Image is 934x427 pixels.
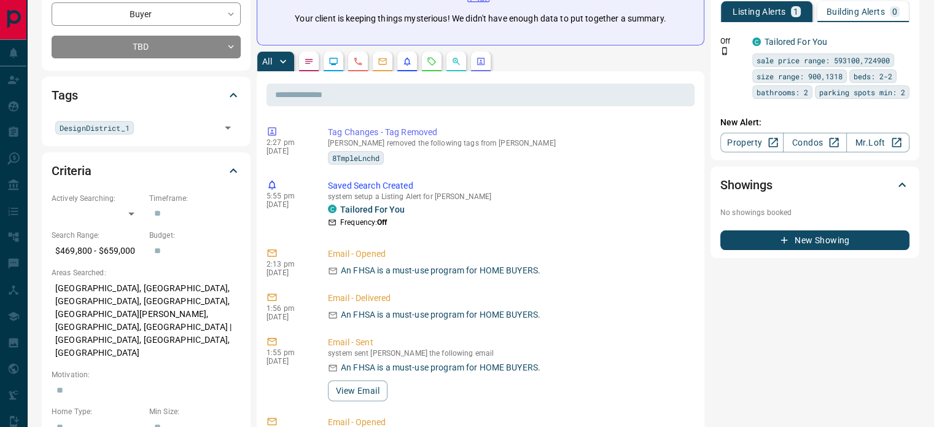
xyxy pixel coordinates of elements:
div: condos.ca [328,205,337,213]
p: 5:55 pm [267,192,309,200]
p: Email - Sent [328,336,690,349]
button: View Email [328,380,387,401]
h2: Criteria [52,161,91,181]
span: parking spots min: 2 [819,86,905,98]
a: Mr.Loft [846,133,909,152]
p: 2:13 pm [267,260,309,268]
div: condos.ca [752,37,761,46]
p: Timeframe: [149,193,241,204]
p: An FHSA is a must-use program for HOME BUYERS. [341,308,540,321]
svg: Push Notification Only [720,47,729,55]
p: An FHSA is a must-use program for HOME BUYERS. [341,264,540,277]
span: 8TmpleLnchd [332,152,379,164]
p: system setup a Listing Alert for [PERSON_NAME] [328,192,690,201]
span: size range: 900,1318 [757,70,843,82]
p: [PERSON_NAME] removed the following tags from [PERSON_NAME] [328,139,690,147]
svg: Notes [304,57,314,66]
p: [DATE] [267,147,309,155]
p: [DATE] [267,313,309,321]
svg: Emails [378,57,387,66]
p: $469,800 - $659,000 [52,241,143,261]
a: Tailored For You [340,205,405,214]
p: system sent [PERSON_NAME] the following email [328,349,690,358]
div: Tags [52,80,241,110]
p: New Alert: [720,116,909,129]
svg: Agent Actions [476,57,486,66]
strong: Off [377,218,387,227]
p: [DATE] [267,268,309,277]
h2: Tags [52,85,77,105]
a: Property [720,133,784,152]
div: Showings [720,170,909,200]
svg: Lead Browsing Activity [329,57,338,66]
p: 1:56 pm [267,304,309,313]
p: Building Alerts [827,7,885,16]
button: Open [219,119,236,136]
p: Off [720,36,745,47]
p: [DATE] [267,357,309,366]
a: Tailored For You [765,37,827,47]
p: 1 [793,7,798,16]
p: Search Range: [52,230,143,241]
p: No showings booked [720,207,909,218]
p: 0 [892,7,897,16]
p: An FHSA is a must-use program for HOME BUYERS. [341,361,540,374]
div: TBD [52,36,241,58]
p: Listing Alerts [733,7,786,16]
span: sale price range: 593100,724900 [757,54,890,66]
p: Min Size: [149,406,241,417]
p: Home Type: [52,406,143,417]
p: [DATE] [267,200,309,209]
div: Criteria [52,156,241,186]
p: All [262,57,272,66]
h2: Showings [720,175,772,195]
p: Email - Delivered [328,292,690,305]
button: New Showing [720,230,909,250]
span: bathrooms: 2 [757,86,808,98]
p: Your client is keeping things mysterious! We didn't have enough data to put together a summary. [295,12,666,25]
svg: Opportunities [451,57,461,66]
p: Actively Searching: [52,193,143,204]
p: Saved Search Created [328,179,690,192]
div: Buyer [52,2,241,25]
svg: Requests [427,57,437,66]
svg: Listing Alerts [402,57,412,66]
p: 2:27 pm [267,138,309,147]
span: beds: 2-2 [854,70,892,82]
p: Email - Opened [328,248,690,261]
p: [GEOGRAPHIC_DATA], [GEOGRAPHIC_DATA], [GEOGRAPHIC_DATA], [GEOGRAPHIC_DATA], [GEOGRAPHIC_DATA][PER... [52,278,241,363]
p: Frequency: [340,217,387,228]
span: DesignDistrict_1 [60,122,130,134]
svg: Calls [353,57,363,66]
p: Motivation: [52,369,241,380]
p: Tag Changes - Tag Removed [328,126,690,139]
a: Condos [783,133,846,152]
p: Areas Searched: [52,267,241,278]
p: Budget: [149,230,241,241]
p: 1:55 pm [267,348,309,357]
